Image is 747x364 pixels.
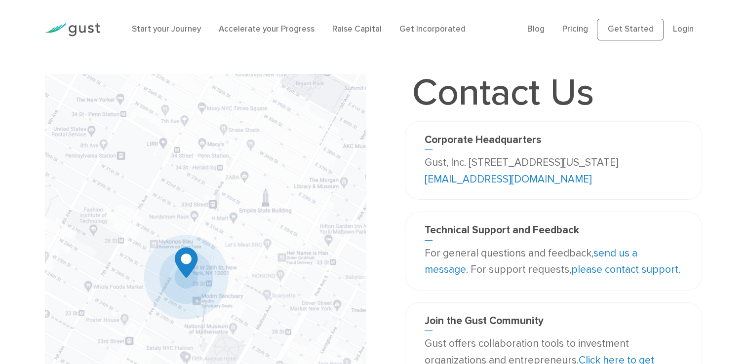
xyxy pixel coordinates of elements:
a: Get Incorporated [399,24,466,34]
p: Gust, Inc. [STREET_ADDRESS][US_STATE] [425,154,683,187]
a: [EMAIL_ADDRESS][DOMAIN_NAME] [425,173,591,185]
h3: Corporate Headquarters [425,134,683,150]
a: Pricing [562,24,588,34]
a: Login [672,24,693,34]
h1: Contact Us [405,74,601,111]
a: Blog [527,24,545,34]
a: Accelerate your Progress [219,24,315,34]
h3: Join the Gust Community [425,315,683,331]
img: Gust Logo [45,23,100,36]
a: Raise Capital [332,24,382,34]
p: For general questions and feedback, . For support requests, . [425,245,683,278]
a: Get Started [597,19,664,40]
a: Start your Journey [132,24,201,34]
a: please contact support [571,263,678,276]
h3: Technical Support and Feedback [425,224,683,240]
